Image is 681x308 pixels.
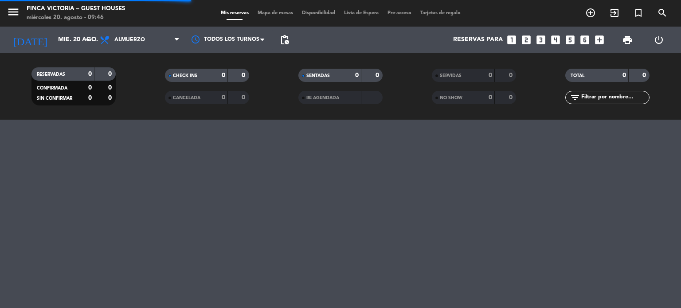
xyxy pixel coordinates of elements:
[535,34,547,46] i: looks_3
[571,74,584,78] span: TOTAL
[222,72,225,78] strong: 0
[622,72,626,78] strong: 0
[509,94,514,101] strong: 0
[114,37,145,43] span: Almuerzo
[594,34,605,46] i: add_box
[416,11,465,16] span: Tarjetas de regalo
[609,8,620,18] i: exit_to_app
[7,5,20,19] i: menu
[550,34,561,46] i: looks_4
[242,94,247,101] strong: 0
[376,72,381,78] strong: 0
[440,74,462,78] span: SERVIDAS
[173,74,197,78] span: CHECK INS
[27,13,125,22] div: miércoles 20. agosto - 09:46
[340,11,383,16] span: Lista de Espera
[383,11,416,16] span: Pre-acceso
[88,85,92,91] strong: 0
[88,95,92,101] strong: 0
[453,36,503,43] span: Reservas para
[579,34,591,46] i: looks_6
[279,35,290,45] span: pending_actions
[622,35,633,45] span: print
[82,35,93,45] i: arrow_drop_down
[642,72,648,78] strong: 0
[509,72,514,78] strong: 0
[564,34,576,46] i: looks_5
[253,11,297,16] span: Mapa de mesas
[440,96,462,100] span: NO SHOW
[654,35,664,45] i: power_settings_new
[643,27,674,53] div: LOG OUT
[222,94,225,101] strong: 0
[355,72,359,78] strong: 0
[297,11,340,16] span: Disponibilidad
[585,8,596,18] i: add_circle_outline
[489,94,492,101] strong: 0
[88,71,92,77] strong: 0
[37,72,65,77] span: RESERVADAS
[506,34,517,46] i: looks_one
[242,72,247,78] strong: 0
[521,34,532,46] i: looks_two
[7,30,54,50] i: [DATE]
[27,4,125,13] div: FINCA VICTORIA – GUEST HOUSES
[580,93,649,102] input: Filtrar por nombre...
[633,8,644,18] i: turned_in_not
[108,85,113,91] strong: 0
[216,11,253,16] span: Mis reservas
[37,96,72,101] span: SIN CONFIRMAR
[306,74,330,78] span: SENTADAS
[37,86,67,90] span: CONFIRMADA
[306,96,339,100] span: RE AGENDADA
[657,8,668,18] i: search
[108,95,113,101] strong: 0
[570,92,580,103] i: filter_list
[173,96,200,100] span: CANCELADA
[489,72,492,78] strong: 0
[7,5,20,22] button: menu
[108,71,113,77] strong: 0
